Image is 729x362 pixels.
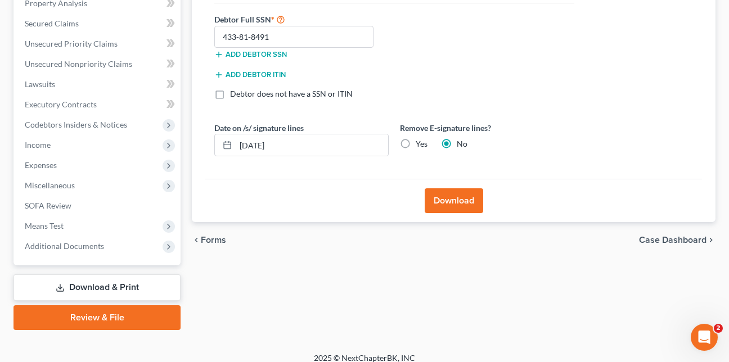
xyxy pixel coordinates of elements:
[691,324,718,351] iframe: Intercom live chat
[214,70,286,79] button: Add debtor ITIN
[192,236,201,245] i: chevron_left
[192,236,241,245] button: chevron_left Forms
[400,122,574,134] label: Remove E-signature lines?
[25,120,127,129] span: Codebtors Insiders & Notices
[25,180,75,190] span: Miscellaneous
[457,138,467,150] label: No
[16,94,181,115] a: Executory Contracts
[230,88,353,99] label: Debtor does not have a SSN or ITIN
[25,79,55,89] span: Lawsuits
[714,324,723,333] span: 2
[201,236,226,245] span: Forms
[13,305,181,330] a: Review & File
[236,134,388,156] input: MM/DD/YYYY
[425,188,483,213] button: Download
[214,26,373,48] input: XXX-XX-XXXX
[416,138,427,150] label: Yes
[25,39,118,48] span: Unsecured Priority Claims
[16,74,181,94] a: Lawsuits
[25,59,132,69] span: Unsecured Nonpriority Claims
[25,201,71,210] span: SOFA Review
[25,221,64,230] span: Means Test
[25,140,51,150] span: Income
[209,12,394,26] label: Debtor Full SSN
[16,196,181,216] a: SOFA Review
[25,160,57,170] span: Expenses
[25,241,104,251] span: Additional Documents
[214,50,287,59] button: Add debtor SSN
[25,99,97,109] span: Executory Contracts
[16,34,181,54] a: Unsecured Priority Claims
[214,122,304,134] label: Date on /s/ signature lines
[13,274,181,301] a: Download & Print
[16,13,181,34] a: Secured Claims
[639,236,715,245] a: Case Dashboard chevron_right
[639,236,706,245] span: Case Dashboard
[16,54,181,74] a: Unsecured Nonpriority Claims
[25,19,79,28] span: Secured Claims
[706,236,715,245] i: chevron_right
